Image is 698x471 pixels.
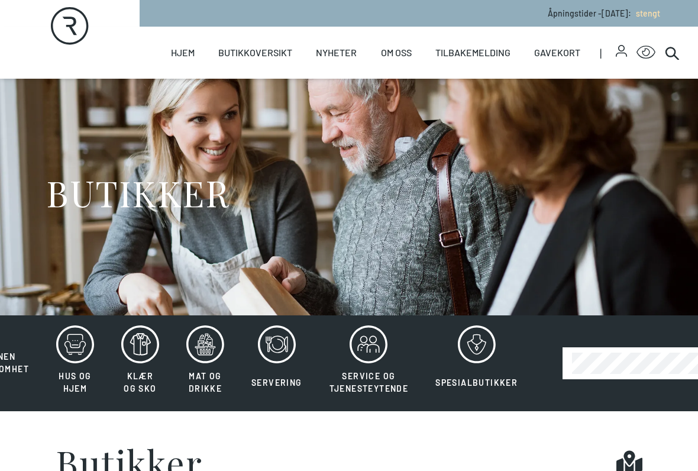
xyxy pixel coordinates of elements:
[329,371,409,393] span: Service og tjenesteytende
[316,27,357,79] a: Nyheter
[534,27,580,79] a: Gavekort
[171,27,195,79] a: Hjem
[631,8,660,18] a: stengt
[435,27,510,79] a: Tilbakemelding
[251,378,302,388] span: Servering
[59,371,91,393] span: Hus og hjem
[109,325,172,402] button: Klær og sko
[636,8,660,18] span: stengt
[124,371,156,393] span: Klær og sko
[44,325,106,402] button: Hus og hjem
[381,27,412,79] a: Om oss
[423,325,530,402] button: Spesialbutikker
[174,325,237,402] button: Mat og drikke
[239,325,315,402] button: Servering
[46,170,229,215] h1: BUTIKKER
[218,27,292,79] a: Butikkoversikt
[600,27,616,79] span: |
[636,43,655,62] button: Open Accessibility Menu
[317,325,421,402] button: Service og tjenesteytende
[435,378,518,388] span: Spesialbutikker
[548,7,660,20] p: Åpningstider - [DATE] :
[189,371,222,393] span: Mat og drikke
